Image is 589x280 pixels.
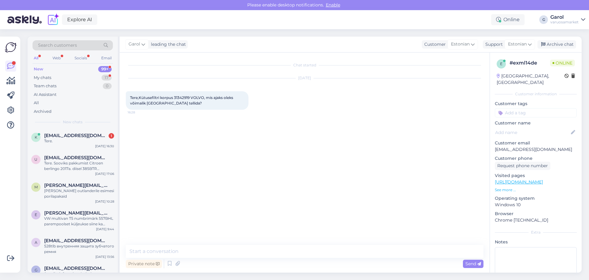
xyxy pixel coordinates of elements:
[495,202,577,208] p: Windows 10
[128,110,151,115] span: 16:28
[44,183,108,188] span: Martin.styff@mail.ee
[35,212,37,217] span: E
[495,195,577,202] p: Operating system
[34,100,39,106] div: All
[44,188,114,199] div: [PERSON_NAME] outlanderile esimesi porilapakaid
[495,155,577,162] p: Customer phone
[95,144,114,148] div: [DATE] 16:30
[130,95,234,105] span: Tere,Kütusefiltri korpus 31342919 VOLVO, mis ajaks oleks võimalik [GEOGRAPHIC_DATA] tellida?
[34,185,38,189] span: M
[126,75,483,81] div: [DATE]
[96,227,114,231] div: [DATE] 9:44
[495,140,577,146] p: Customer email
[35,240,37,245] span: A
[497,73,564,86] div: [GEOGRAPHIC_DATA], [GEOGRAPHIC_DATA]
[34,108,52,115] div: Archived
[44,138,114,144] div: Tere.
[63,119,83,125] span: New chats
[465,261,481,266] span: Send
[495,230,577,235] div: Extra
[35,135,37,140] span: k
[500,61,502,66] span: e
[495,108,577,117] input: Add a tag
[33,54,40,62] div: All
[539,15,548,24] div: G
[95,254,114,259] div: [DATE] 13:56
[34,92,56,98] div: AI Assistant
[495,129,570,136] input: Add name
[100,54,113,62] div: Email
[491,14,525,25] div: Online
[495,162,550,170] div: Request phone number
[508,41,527,48] span: Estonian
[495,172,577,179] p: Visited pages
[126,62,483,68] div: Chat started
[451,41,470,48] span: Estonian
[495,101,577,107] p: Customer tags
[35,268,37,272] span: g
[495,120,577,126] p: Customer name
[129,41,140,48] span: Garol
[148,41,186,48] div: leading the chat
[103,83,112,89] div: 0
[44,210,108,216] span: Erik.molder12@gmail.com
[495,91,577,97] div: Customer information
[550,15,585,25] a: Garolvaruosamarket
[44,155,108,160] span: uloesko@gmail.com
[102,75,112,81] div: 17
[34,157,37,162] span: u
[98,66,112,72] div: 99+
[47,13,60,26] img: explore-ai
[510,59,550,67] div: # exml14de
[537,40,576,49] div: Archive chat
[495,187,577,193] p: See more ...
[550,20,579,25] div: varuosamarket
[495,146,577,153] p: [EMAIL_ADDRESS][DOMAIN_NAME]
[550,15,579,20] div: Garol
[109,133,114,139] div: 1
[44,160,114,172] div: Tere. Sooviks pakkumist Citroen berlingo 2017a. diisel 385BTR tagumised pidurikettad laagritega+k...
[495,239,577,245] p: Notes
[34,75,51,81] div: My chats
[44,216,114,227] div: VW multivan T5 numbrimärk 557BHL parempoolset küljeukse siine ka müüte ja need Teil kodulehel [PE...
[62,14,97,25] a: Explore AI
[95,199,114,204] div: [DATE] 10:28
[44,133,108,138] span: kalle@sbb.ee
[34,83,56,89] div: Team chats
[95,172,114,176] div: [DATE] 17:06
[495,217,577,223] p: Chrome [TECHNICAL_ID]
[422,41,446,48] div: Customer
[5,41,17,53] img: Askly Logo
[44,238,108,243] span: Aleksandr1963@inbox.ru
[51,54,62,62] div: Web
[495,211,577,217] p: Browser
[550,60,575,66] span: Online
[44,243,114,254] div: 528tlb внутренняя защита зубчатого ремня
[324,2,342,8] span: Enable
[483,41,503,48] div: Support
[34,66,43,72] div: New
[38,42,77,49] span: Search customers
[495,179,543,185] a: [URL][DOMAIN_NAME]
[44,266,108,271] span: gerlivaltin@gmail.com
[126,260,162,268] div: Private note
[73,54,88,62] div: Socials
